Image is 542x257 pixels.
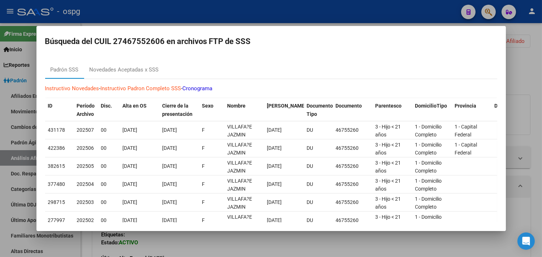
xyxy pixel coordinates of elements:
[202,217,205,223] span: F
[227,124,252,146] span: VILLAFA?E JAZMIN NAHIARA
[415,103,447,109] span: DomicilioTipo
[336,162,370,170] div: 46755260
[101,144,117,152] div: 00
[162,217,177,223] span: [DATE]
[264,98,304,122] datatable-header-cell: Fecha Nac.
[333,98,373,122] datatable-header-cell: Documento
[77,145,94,151] span: 202506
[123,199,138,205] span: [DATE]
[48,103,53,109] span: ID
[202,181,205,187] span: F
[227,142,252,164] span: VILLAFA?E JAZMIN NAHIARA
[101,162,117,170] div: 00
[123,145,138,151] span: [DATE]
[307,103,333,117] span: Documento Tipo
[77,217,94,223] span: 202502
[227,160,252,182] span: VILLAFA?E JAZMIN NAHIARA
[307,180,330,188] div: DU
[162,199,177,205] span: [DATE]
[123,163,138,169] span: [DATE]
[162,181,177,187] span: [DATE]
[45,84,497,93] p: - -
[415,160,442,174] span: 1 - Domicilio Completo
[120,98,160,122] datatable-header-cell: Alta en OS
[162,103,193,117] span: Cierre de la presentación
[307,216,330,225] div: DU
[77,127,94,133] span: 202507
[336,216,370,225] div: 46755260
[376,178,401,192] span: 3 - Hijo < 21 años
[48,145,65,151] span: 422386
[517,232,535,250] div: Open Intercom Messenger
[101,85,181,92] a: Instructivo Padron Completo SSS
[267,199,282,205] span: [DATE]
[48,217,65,223] span: 277997
[202,145,205,151] span: F
[160,98,199,122] datatable-header-cell: Cierre de la presentación
[415,124,442,138] span: 1 - Domicilio Completo
[48,127,65,133] span: 431178
[267,103,308,109] span: [PERSON_NAME].
[199,98,225,122] datatable-header-cell: Sexo
[162,163,177,169] span: [DATE]
[45,85,99,92] a: Instructivo Novedades
[77,199,94,205] span: 202503
[452,98,492,122] datatable-header-cell: Provincia
[162,145,177,151] span: [DATE]
[51,66,79,74] div: Padrón SSS
[77,181,94,187] span: 202504
[336,126,370,134] div: 46755260
[336,180,370,188] div: 46755260
[101,126,117,134] div: 00
[101,198,117,206] div: 00
[415,142,442,156] span: 1 - Domicilio Completo
[123,103,147,109] span: Alta en OS
[455,124,477,138] span: 1 - Capital Federal
[336,103,362,109] span: Documento
[336,198,370,206] div: 46755260
[304,98,333,122] datatable-header-cell: Documento Tipo
[376,160,401,174] span: 3 - Hijo < 21 años
[162,127,177,133] span: [DATE]
[267,127,282,133] span: [DATE]
[101,103,112,109] span: Disc.
[123,217,138,223] span: [DATE]
[415,214,442,228] span: 1 - Domicilio Completo
[307,144,330,152] div: DU
[202,199,205,205] span: F
[455,142,477,156] span: 1 - Capital Federal
[376,142,401,156] span: 3 - Hijo < 21 años
[90,66,159,74] div: Novedades Aceptadas x SSS
[373,98,412,122] datatable-header-cell: Parentesco
[123,181,138,187] span: [DATE]
[267,145,282,151] span: [DATE]
[376,214,401,228] span: 3 - Hijo < 21 años
[101,180,117,188] div: 00
[415,178,442,192] span: 1 - Domicilio Completo
[376,124,401,138] span: 3 - Hijo < 21 años
[495,103,528,109] span: Departamento
[336,144,370,152] div: 46755260
[307,162,330,170] div: DU
[202,163,205,169] span: F
[77,163,94,169] span: 202505
[77,103,95,117] span: Período Archivo
[227,103,246,109] span: Nombre
[227,178,252,200] span: VILLAFA?E JAZMIN NAHIARA
[492,98,532,122] datatable-header-cell: Departamento
[48,163,65,169] span: 382615
[376,196,401,210] span: 3 - Hijo < 21 años
[202,103,214,109] span: Sexo
[45,35,497,48] h2: Búsqueda del CUIL 27467552606 en archivos FTP de SSS
[123,127,138,133] span: [DATE]
[48,199,65,205] span: 298715
[183,85,213,92] a: Cronograma
[48,181,65,187] span: 377480
[202,127,205,133] span: F
[415,196,442,210] span: 1 - Domicilio Completo
[225,98,264,122] datatable-header-cell: Nombre
[412,98,452,122] datatable-header-cell: DomicilioTipo
[98,98,120,122] datatable-header-cell: Disc.
[227,196,252,218] span: VILLAFA?E JAZMIN NAHIARA
[227,214,252,236] span: VILLAFA?E JAZMIN NAHIARA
